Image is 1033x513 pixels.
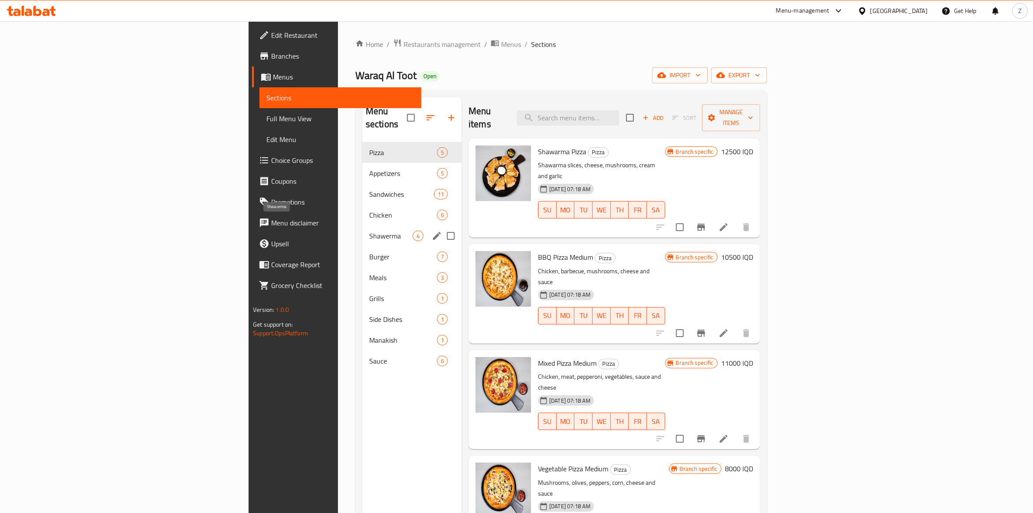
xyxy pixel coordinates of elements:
[557,307,575,324] button: MO
[718,434,729,444] a: Edit menu item
[369,210,437,220] span: Chicken
[736,323,757,344] button: delete
[542,204,553,216] span: SU
[437,315,447,324] span: 1
[362,225,462,246] div: Shawerma4edit
[659,70,701,81] span: import
[266,134,414,145] span: Edit Menu
[437,168,448,179] div: items
[632,415,643,428] span: FR
[641,113,665,123] span: Add
[598,359,619,369] div: Pizza
[369,147,437,158] span: Pizza
[538,371,665,393] p: Chicken, meat, pepperoni, vegetables, sauce and cheese
[525,39,528,50] li: /
[437,295,447,303] span: 1
[593,307,611,324] button: WE
[629,307,647,324] button: FR
[362,309,462,330] div: Side Dishes1
[595,253,616,263] div: Pizza
[403,39,481,50] span: Restaurants management
[538,145,586,158] span: Shawarma Pizza
[484,39,487,50] li: /
[434,189,448,199] div: items
[402,109,420,127] span: Select all sections
[574,201,593,218] button: TU
[691,323,712,344] button: Branch-specific-item
[546,502,594,510] span: [DATE] 07:18 AM
[691,217,712,238] button: Branch-specific-item
[276,304,289,315] span: 1.0.0
[420,73,440,80] span: Open
[271,280,414,291] span: Grocery Checklist
[691,428,712,449] button: Branch-specific-item
[362,205,462,225] div: Chicken6
[252,150,421,171] a: Choice Groups
[259,129,421,150] a: Edit Menu
[560,204,571,216] span: MO
[476,251,531,307] img: BBQ Pizza Medium
[362,330,462,351] div: Manakish1
[588,147,608,157] span: Pizza
[647,307,665,324] button: SA
[501,39,521,50] span: Menus
[369,314,437,324] span: Side Dishes
[671,430,689,448] span: Select to update
[517,110,619,126] input: search
[650,309,662,322] span: SA
[538,201,557,218] button: SU
[271,30,414,40] span: Edit Restaurant
[259,108,421,129] a: Full Menu View
[362,351,462,371] div: Sauce6
[599,359,619,369] span: Pizza
[718,328,729,338] a: Edit menu item
[578,204,589,216] span: TU
[557,201,575,218] button: MO
[476,146,531,201] img: Shawarma Pizza
[271,218,414,228] span: Menu disclaimer
[437,253,447,261] span: 7
[672,359,717,367] span: Branch specific
[252,171,421,192] a: Coupons
[629,413,647,430] button: FR
[538,266,665,288] p: Chicken, barbecue, mushrooms, cheese and sauce
[702,104,760,131] button: Manage items
[393,39,481,50] a: Restaurants management
[776,6,830,16] div: Menu-management
[369,189,434,199] span: Sandwiches
[437,274,447,282] span: 3
[610,465,630,475] span: Pizza
[611,201,629,218] button: TH
[542,415,553,428] span: SU
[271,259,414,270] span: Coverage Report
[469,105,506,131] h2: Menu items
[252,25,421,46] a: Edit Restaurant
[369,252,437,262] span: Burger
[437,169,447,178] span: 5
[538,251,593,264] span: BBQ Pizza Medium
[639,111,667,125] button: Add
[593,201,611,218] button: WE
[611,413,629,430] button: TH
[437,149,447,157] span: 5
[369,335,437,345] div: Manakish
[652,67,708,83] button: import
[596,309,607,322] span: WE
[639,111,667,125] span: Add item
[362,163,462,184] div: Appetizers5
[252,275,421,296] a: Grocery Checklist
[476,357,531,413] img: Mixed Pizza Medium
[271,51,414,61] span: Branches
[546,397,594,405] span: [DATE] 07:18 AM
[546,291,594,299] span: [DATE] 07:18 AM
[578,309,589,322] span: TU
[413,232,423,240] span: 4
[595,253,615,263] span: Pizza
[437,272,448,283] div: items
[538,462,608,475] span: Vegetable Pizza Medium
[437,356,448,366] div: items
[369,293,437,304] div: Grills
